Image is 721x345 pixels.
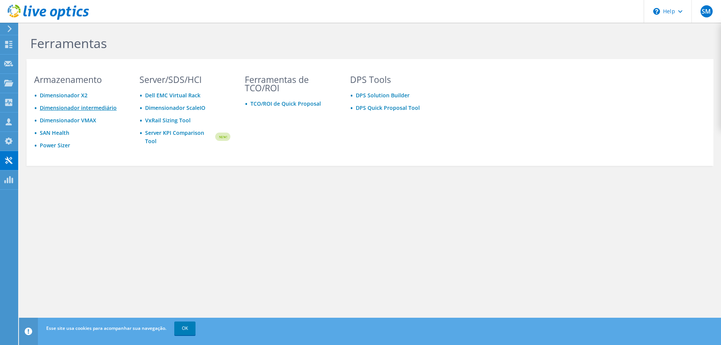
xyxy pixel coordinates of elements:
[30,35,542,51] h1: Ferramentas
[46,325,166,331] span: Esse site usa cookies para acompanhar sua navegação.
[356,92,410,99] a: DPS Solution Builder
[214,128,230,146] img: new-badge.svg
[145,92,200,99] a: Dell EMC Virtual Rack
[701,5,713,17] span: SM
[40,129,69,136] a: SAN Health
[350,75,441,84] h3: DPS Tools
[40,104,117,111] a: Dimensionador intermediário
[174,322,195,335] a: OK
[40,92,88,99] a: Dimensionador X2
[245,75,336,92] h3: Ferramentas de TCO/ROI
[40,142,70,149] a: Power Sizer
[145,117,191,124] a: VxRail Sizing Tool
[250,100,321,107] a: TCO/ROI de Quick Proposal
[40,117,96,124] a: Dimensionador VMAX
[139,75,230,84] h3: Server/SDS/HCI
[356,104,420,111] a: DPS Quick Proposal Tool
[145,129,214,145] a: Server KPI Comparison Tool
[145,104,205,111] a: Dimensionador ScaleIO
[34,75,125,84] h3: Armazenamento
[653,8,660,15] svg: \n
